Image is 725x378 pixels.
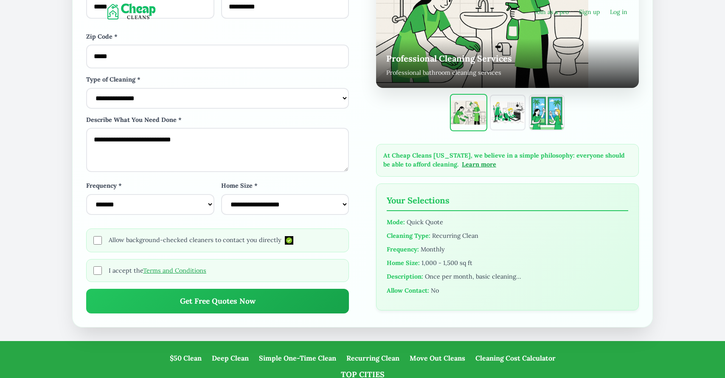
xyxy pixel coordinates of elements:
[530,96,564,130] img: Window cleaning and maintenance
[387,273,423,280] strong: Description:
[387,232,430,240] strong: Cleaning Type:
[387,259,420,267] strong: Home Size:
[254,350,341,367] a: Simple One-Time Clean
[376,144,639,177] div: At Cheap Cleans [US_STATE], we believe in a simple philosophy: everyone should be able to afford ...
[143,267,206,274] a: Terms and Conditions
[86,116,349,125] label: Describe What You Need Done *
[387,231,628,240] div: Recurring Clean
[579,8,600,16] a: Sign up
[93,266,102,275] input: I accept theTerms and Conditions
[462,161,496,168] a: Learn more
[470,350,561,367] a: Cleaning Cost Calculator
[535,8,569,16] a: Join as a pro
[86,181,214,191] label: Frequency *
[451,101,486,124] img: Professional bathroom cleaning services
[491,101,525,124] img: Expert kitchen deep cleaning
[387,272,628,281] div: Once per month, basic cleaning...
[386,52,629,65] h3: Professional Cleaning Services
[387,218,405,226] strong: Mode:
[405,350,470,367] a: Move Out Cleans
[386,68,629,78] p: Professional bathroom cleaning services
[387,259,628,267] div: 1,000 - 1,500 sq ft
[341,350,405,367] a: Recurring Clean
[109,236,293,245] span: Allow background-checked cleaners to contact you directly
[387,194,628,211] h3: Your Selections
[387,245,419,253] strong: Frequency:
[86,289,349,313] button: Get Free Quotes Now
[86,75,349,85] label: Type of Cleaning *
[86,32,349,42] label: Zip Code *
[387,287,429,294] strong: Allow Contact:
[165,350,207,367] a: $50 Clean
[207,350,254,367] a: Deep Clean
[387,286,628,295] div: No
[93,236,102,245] input: Allow background-checked cleaners to contact you directlyCCF Verified
[610,8,627,16] a: Log in
[98,3,169,20] img: Cheap Cleans Florida
[221,181,349,191] label: Home Size *
[109,266,206,275] span: I accept the
[387,218,628,226] div: Quick Quote
[285,236,293,245] img: CCF Verified
[387,245,628,254] div: Monthly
